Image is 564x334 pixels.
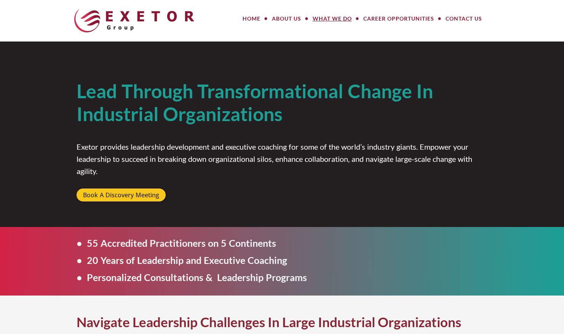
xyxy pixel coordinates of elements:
[74,9,194,32] img: The Exetor Group
[440,11,488,26] a: Contact Us
[77,141,488,177] div: Exetor provides leadership development and executive coaching for some of the world’s industry gi...
[237,11,266,26] a: Home
[358,11,440,26] a: Career Opportunities
[266,11,307,26] a: About Us
[77,189,166,201] a: Book A Discovery Meeting
[83,192,159,198] span: Book A Discovery Meeting
[77,80,488,125] h1: Lead Through Transformational Change In Industrial Organizations
[77,315,461,329] h2: Navigate Leadership Challenges in Large Industrial Organizations
[307,11,358,26] a: What We Do
[77,235,307,286] div: • 55 Accredited Practitioners on 5 Continents • 20 Years of Leadership and Executive Coaching • P...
